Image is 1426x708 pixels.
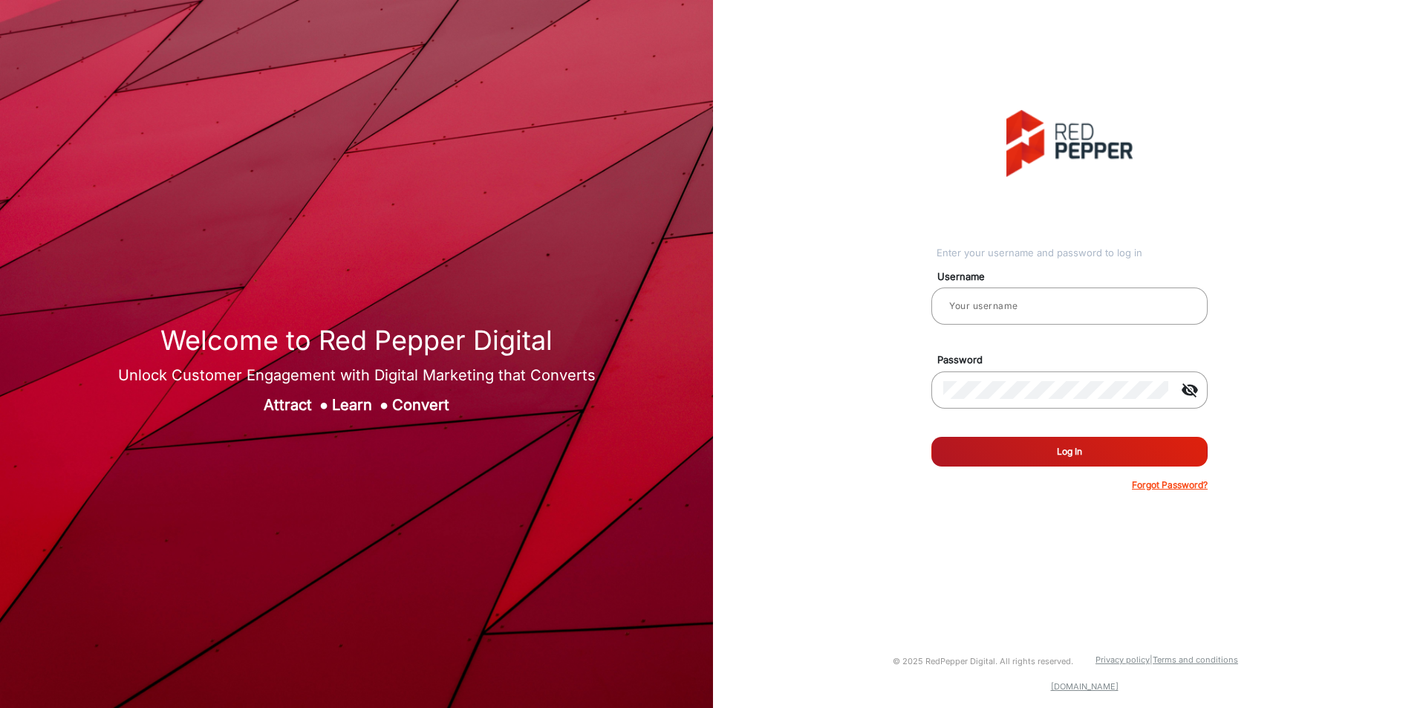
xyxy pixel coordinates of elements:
mat-label: Password [926,353,1225,368]
div: Attract Learn Convert [118,394,596,416]
p: Forgot Password? [1132,478,1208,492]
div: Enter your username and password to log in [937,246,1208,261]
a: Privacy policy [1095,655,1150,665]
span: ● [319,396,328,414]
img: vmg-logo [1006,110,1133,177]
a: | [1150,655,1153,665]
button: Log In [931,437,1208,467]
div: Unlock Customer Engagement with Digital Marketing that Converts [118,364,596,386]
a: Terms and conditions [1153,655,1238,665]
mat-label: Username [926,270,1225,285]
h1: Welcome to Red Pepper Digital [118,325,596,357]
small: © 2025 RedPepper Digital. All rights reserved. [893,656,1073,666]
mat-icon: visibility_off [1172,381,1208,399]
span: ● [380,396,388,414]
input: Your username [943,297,1196,315]
a: [DOMAIN_NAME] [1051,681,1119,692]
